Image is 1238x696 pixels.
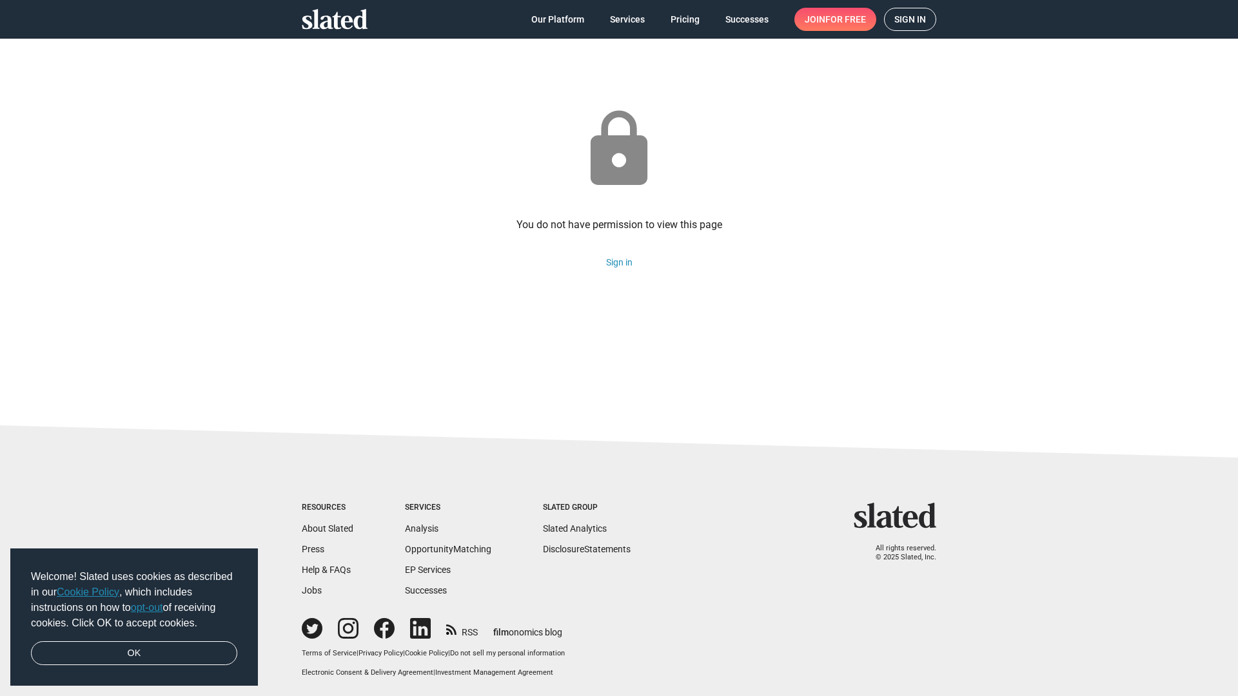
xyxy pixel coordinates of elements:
[10,548,258,686] div: cookieconsent
[825,8,866,31] span: for free
[302,668,433,677] a: Electronic Consent & Delivery Agreement
[725,8,769,31] span: Successes
[131,602,163,613] a: opt-out
[576,107,662,192] mat-icon: lock
[302,565,351,575] a: Help & FAQs
[31,569,237,631] span: Welcome! Slated uses cookies as described in our , which includes instructions on how to of recei...
[543,523,607,534] a: Slated Analytics
[894,8,926,30] span: Sign in
[435,668,553,677] a: Investment Management Agreement
[448,649,450,657] span: |
[660,8,710,31] a: Pricing
[521,8,594,31] a: Our Platform
[610,8,645,31] span: Services
[405,544,491,554] a: OpportunityMatching
[805,8,866,31] span: Join
[671,8,700,31] span: Pricing
[57,586,119,597] a: Cookie Policy
[794,8,876,31] a: Joinfor free
[403,649,405,657] span: |
[405,565,451,575] a: EP Services
[516,218,722,231] div: You do not have permission to view this page
[405,649,448,657] a: Cookie Policy
[302,523,353,534] a: About Slated
[357,649,359,657] span: |
[302,544,324,554] a: Press
[543,503,631,513] div: Slated Group
[302,649,357,657] a: Terms of Service
[302,503,353,513] div: Resources
[450,649,565,659] button: Do not sell my personal information
[433,668,435,677] span: |
[405,523,438,534] a: Analysis
[884,8,936,31] a: Sign in
[600,8,655,31] a: Services
[31,641,237,666] a: dismiss cookie message
[493,616,562,639] a: filmonomics blog
[493,627,509,637] span: film
[446,619,478,639] a: RSS
[359,649,403,657] a: Privacy Policy
[531,8,584,31] span: Our Platform
[715,8,779,31] a: Successes
[405,503,491,513] div: Services
[405,585,447,595] a: Successes
[606,257,633,267] a: Sign in
[543,544,631,554] a: DisclosureStatements
[302,585,322,595] a: Jobs
[862,544,936,563] p: All rights reserved. © 2025 Slated, Inc.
